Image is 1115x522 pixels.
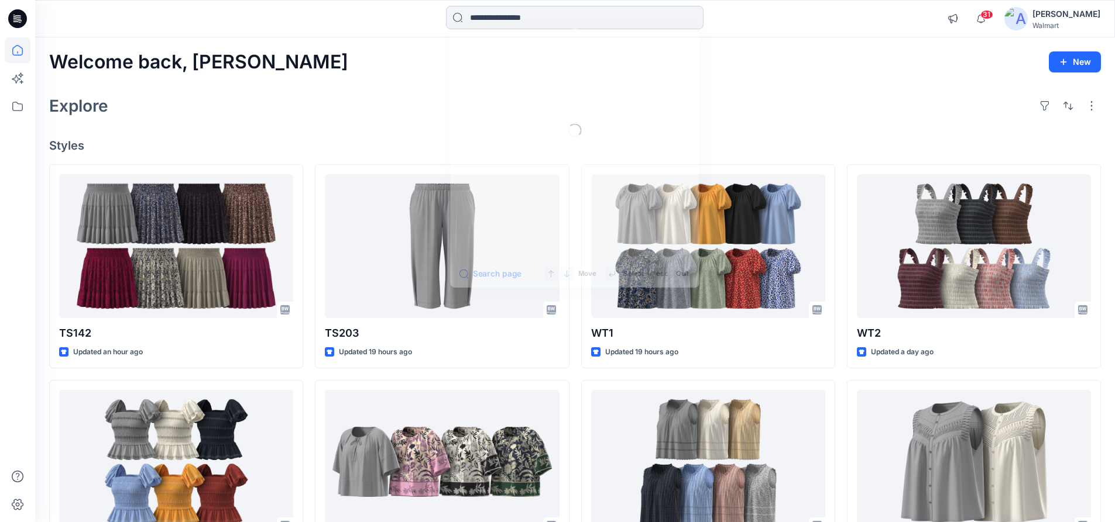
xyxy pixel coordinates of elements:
p: Updated an hour ago [73,346,143,358]
div: Walmart [1032,21,1100,30]
p: Updated 19 hours ago [605,346,678,358]
p: Updated 19 hours ago [339,346,412,358]
p: TS203 [325,325,559,341]
h4: Styles [49,139,1101,153]
p: WT2 [857,325,1091,341]
h2: Welcome back, [PERSON_NAME] [49,51,348,73]
a: WT1 [591,174,825,319]
a: TS142 [59,174,293,319]
button: Search page [459,267,522,281]
a: WT2 [857,174,1091,319]
button: New [1049,51,1101,72]
p: esc [656,268,668,280]
p: Move [578,268,596,280]
p: WT1 [591,325,825,341]
h2: Explore [49,96,108,115]
p: Select [623,268,644,280]
p: Quit [676,268,689,280]
a: TS203 [325,174,559,319]
div: [PERSON_NAME] [1032,7,1100,21]
img: avatar [1004,7,1028,30]
p: TS142 [59,325,293,341]
p: Updated a day ago [871,346,934,358]
span: 31 [980,10,993,19]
